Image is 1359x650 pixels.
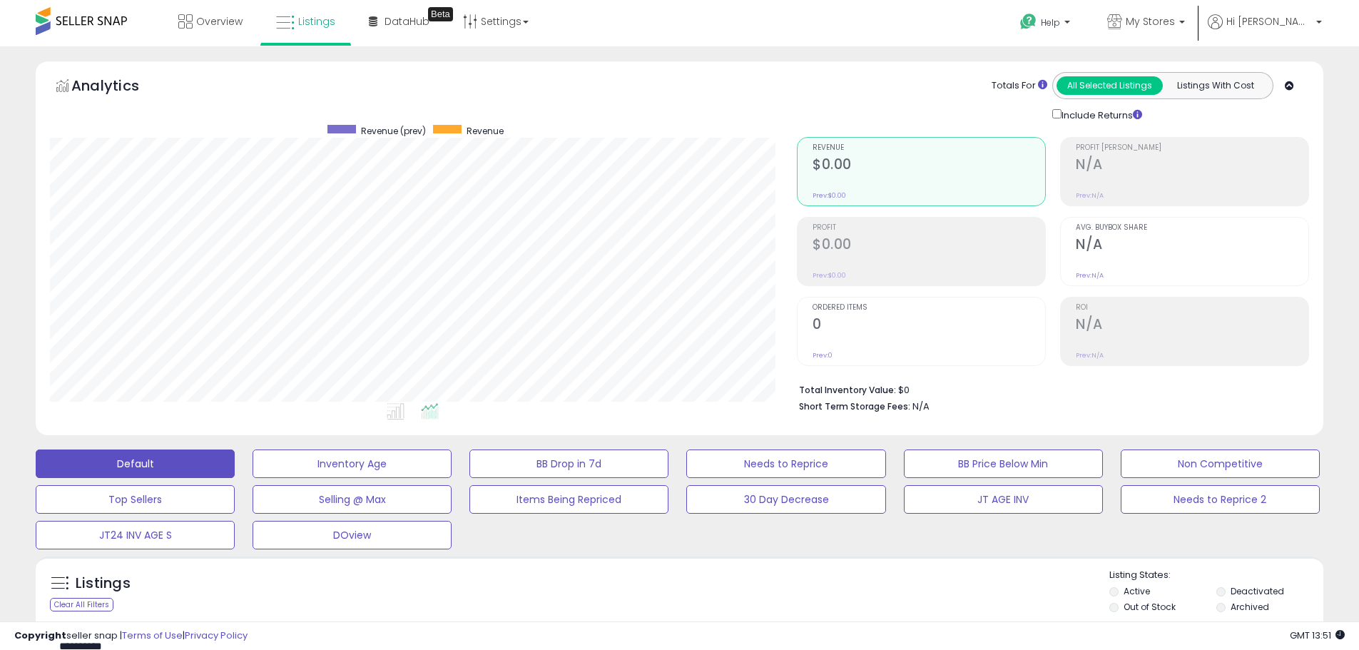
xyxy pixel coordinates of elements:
[1121,450,1320,478] button: Non Competitive
[813,271,846,280] small: Prev: $0.00
[1290,629,1345,642] span: 2025-08-18 13:51 GMT
[298,14,335,29] span: Listings
[469,450,668,478] button: BB Drop in 7d
[813,191,846,200] small: Prev: $0.00
[253,485,452,514] button: Selling @ Max
[361,125,426,137] span: Revenue (prev)
[1076,191,1104,200] small: Prev: N/A
[1076,304,1308,312] span: ROI
[813,316,1045,335] h2: 0
[1057,76,1163,95] button: All Selected Listings
[1162,76,1268,95] button: Listings With Cost
[71,76,167,99] h5: Analytics
[253,450,452,478] button: Inventory Age
[1231,601,1269,613] label: Archived
[1076,236,1308,255] h2: N/A
[799,380,1298,397] li: $0
[1126,14,1175,29] span: My Stores
[1041,16,1060,29] span: Help
[469,485,668,514] button: Items Being Repriced
[467,125,504,137] span: Revenue
[1076,271,1104,280] small: Prev: N/A
[1124,585,1150,597] label: Active
[1231,585,1284,597] label: Deactivated
[1042,106,1159,123] div: Include Returns
[50,598,113,611] div: Clear All Filters
[813,236,1045,255] h2: $0.00
[912,400,930,413] span: N/A
[196,14,243,29] span: Overview
[799,384,896,396] b: Total Inventory Value:
[76,574,131,594] h5: Listings
[1124,601,1176,613] label: Out of Stock
[14,629,66,642] strong: Copyright
[122,629,183,642] a: Terms of Use
[813,144,1045,152] span: Revenue
[1208,14,1322,46] a: Hi [PERSON_NAME]
[1076,156,1308,176] h2: N/A
[1019,13,1037,31] i: Get Help
[428,7,453,21] div: Tooltip anchor
[253,521,452,549] button: DOview
[36,485,235,514] button: Top Sellers
[686,450,885,478] button: Needs to Reprice
[992,79,1047,93] div: Totals For
[1076,224,1308,232] span: Avg. Buybox Share
[1121,485,1320,514] button: Needs to Reprice 2
[799,400,910,412] b: Short Term Storage Fees:
[686,485,885,514] button: 30 Day Decrease
[185,629,248,642] a: Privacy Policy
[1076,316,1308,335] h2: N/A
[385,14,429,29] span: DataHub
[904,485,1103,514] button: JT AGE INV
[36,450,235,478] button: Default
[813,351,833,360] small: Prev: 0
[813,156,1045,176] h2: $0.00
[1109,569,1323,582] p: Listing States:
[813,304,1045,312] span: Ordered Items
[14,629,248,643] div: seller snap | |
[1076,144,1308,152] span: Profit [PERSON_NAME]
[1076,351,1104,360] small: Prev: N/A
[904,450,1103,478] button: BB Price Below Min
[813,224,1045,232] span: Profit
[1009,2,1084,46] a: Help
[1226,14,1312,29] span: Hi [PERSON_NAME]
[36,521,235,549] button: JT24 INV AGE S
